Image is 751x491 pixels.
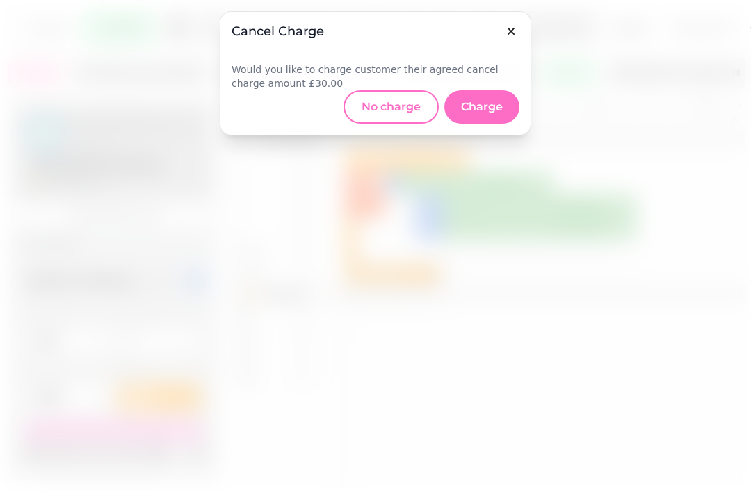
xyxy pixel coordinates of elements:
p: Would you like to charge customer their agreed cancel charge amount £30.00 [232,63,519,90]
button: No charge [344,90,439,124]
h3: Cancel Charge [232,23,519,40]
span: Charge [461,101,503,113]
button: Charge [444,90,519,124]
span: No charge [362,101,421,113]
